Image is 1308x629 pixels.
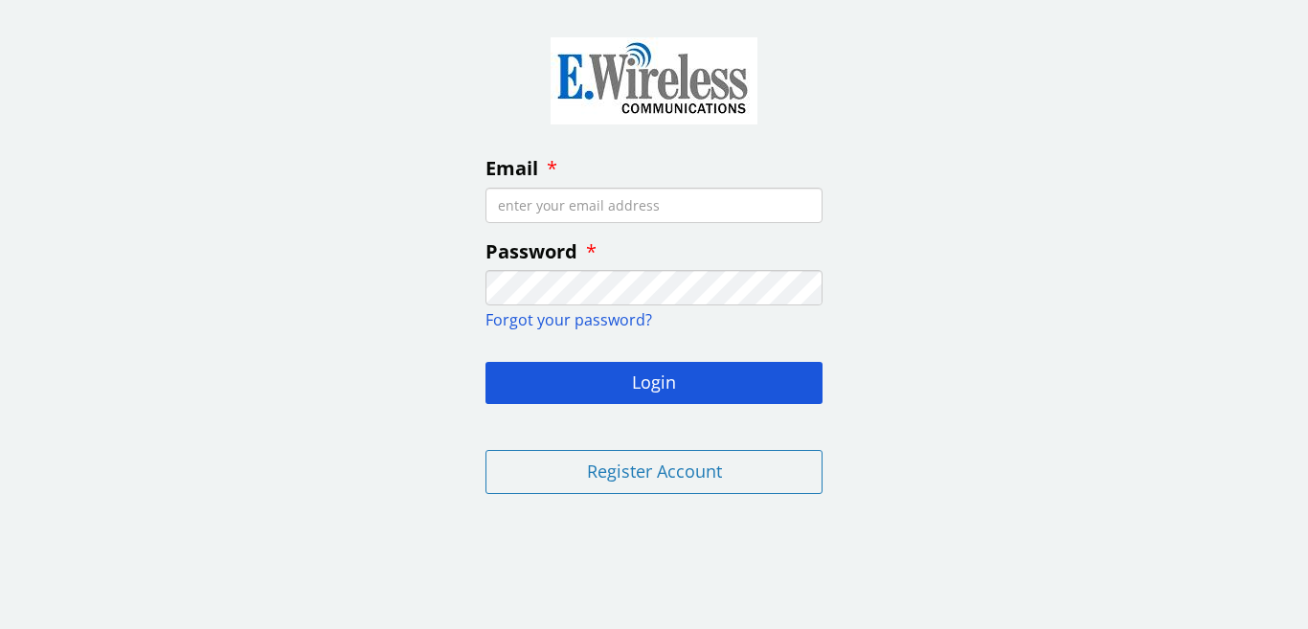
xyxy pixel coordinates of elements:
button: Login [485,362,823,404]
span: Email [485,155,538,181]
button: Register Account [485,450,823,494]
a: Forgot your password? [485,309,652,330]
span: Password [485,238,577,264]
input: enter your email address [485,188,823,223]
